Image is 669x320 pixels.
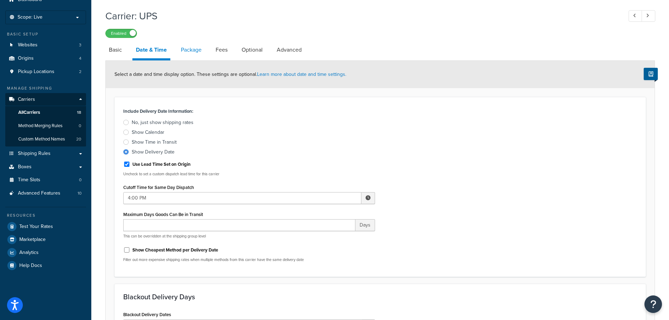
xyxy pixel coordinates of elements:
a: Fees [212,41,231,58]
label: Use Lead Time Set on Origin [132,161,191,168]
a: Package [177,41,205,58]
li: Advanced Features [5,187,86,200]
div: No, just show shipping rates [132,119,194,126]
span: Scope: Live [18,14,42,20]
span: Time Slots [18,177,40,183]
h1: Carrier: UPS [105,9,616,23]
a: Advanced Features10 [5,187,86,200]
span: Origins [18,55,34,61]
span: Carriers [18,97,35,103]
span: Analytics [19,250,39,256]
span: 20 [76,136,81,142]
a: Marketplace [5,233,86,246]
span: Days [355,219,375,231]
span: Select a date and time display option. These settings are optional. [114,71,346,78]
span: Advanced Features [18,190,60,196]
span: 0 [79,123,81,129]
label: Maximum Days Goods Can Be in Transit [123,212,203,217]
button: Show Help Docs [644,68,658,80]
li: Method Merging Rules [5,119,86,132]
li: Websites [5,39,86,52]
label: Enabled [106,29,137,38]
div: Resources [5,213,86,218]
span: 2 [79,69,81,75]
a: Next Record [642,10,655,22]
div: Manage Shipping [5,85,86,91]
span: Pickup Locations [18,69,54,75]
a: AllCarriers18 [5,106,86,119]
a: Origins4 [5,52,86,65]
a: Analytics [5,246,86,259]
a: Custom Method Names20 [5,133,86,146]
a: Advanced [273,41,305,58]
li: Custom Method Names [5,133,86,146]
div: Basic Setup [5,31,86,37]
label: Include Delivery Date Information: [123,106,193,116]
div: Show Calendar [132,129,164,136]
span: Boxes [18,164,32,170]
a: Basic [105,41,125,58]
span: Marketplace [19,237,46,243]
span: 3 [79,42,81,48]
a: Carriers [5,93,86,106]
h3: Blackout Delivery Days [123,293,637,301]
a: Learn more about date and time settings. [257,71,346,78]
div: Show Delivery Date [132,149,175,156]
span: Websites [18,42,38,48]
p: This can be overridden at the shipping group level [123,234,375,239]
a: Method Merging Rules0 [5,119,86,132]
button: Open Resource Center [644,295,662,313]
span: Method Merging Rules [18,123,63,129]
label: Show Cheapest Method per Delivery Date [132,247,218,253]
a: Boxes [5,161,86,174]
a: Date & Time [132,41,170,60]
div: Show Time in Transit [132,139,177,146]
p: Uncheck to set a custom dispatch lead time for this carrier [123,171,375,177]
a: Websites3 [5,39,86,52]
a: Pickup Locations2 [5,65,86,78]
span: 10 [78,190,81,196]
li: Carriers [5,93,86,146]
a: Help Docs [5,259,86,272]
span: Help Docs [19,263,42,269]
span: 0 [79,177,81,183]
label: Blackout Delivery Dates [123,312,171,317]
span: 4 [79,55,81,61]
p: Filter out more expensive shipping rates when multiple methods from this carrier have the same de... [123,257,375,262]
span: Test Your Rates [19,224,53,230]
a: Optional [238,41,266,58]
a: Time Slots0 [5,174,86,187]
a: Previous Record [629,10,642,22]
a: Test Your Rates [5,220,86,233]
span: Shipping Rules [18,151,51,157]
li: Origins [5,52,86,65]
li: Pickup Locations [5,65,86,78]
span: Custom Method Names [18,136,65,142]
li: Time Slots [5,174,86,187]
span: All Carriers [18,110,40,116]
label: Cutoff Time for Same Day Dispatch [123,185,194,190]
a: Shipping Rules [5,147,86,160]
span: 18 [77,110,81,116]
